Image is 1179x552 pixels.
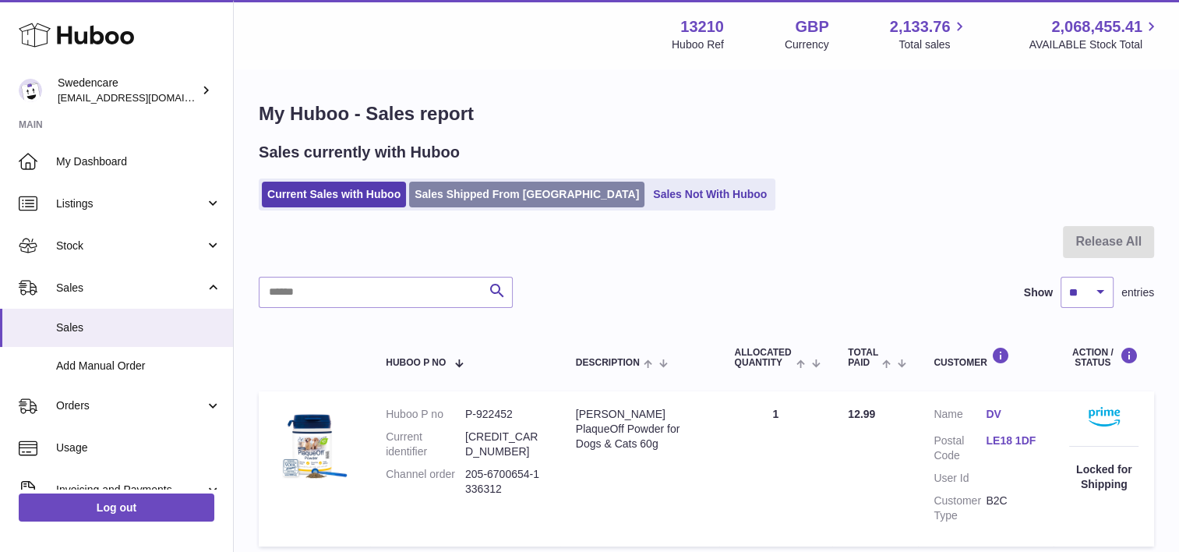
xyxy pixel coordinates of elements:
[259,142,460,163] h2: Sales currently with Huboo
[1089,407,1120,426] img: primelogo.png
[409,182,644,207] a: Sales Shipped From [GEOGRAPHIC_DATA]
[386,467,465,497] dt: Channel order
[56,196,205,211] span: Listings
[56,281,205,295] span: Sales
[986,494,1038,523] dd: B2C
[1029,16,1160,52] a: 2,068,455.41 AVAILABLE Stock Total
[672,37,724,52] div: Huboo Ref
[56,483,205,497] span: Invoicing and Payments
[576,358,640,368] span: Description
[19,494,214,522] a: Log out
[58,76,198,105] div: Swedencare
[934,433,986,463] dt: Postal Code
[1069,347,1138,368] div: Action / Status
[890,16,969,52] a: 2,133.76 Total sales
[386,430,465,459] dt: Current identifier
[785,37,829,52] div: Currency
[1069,462,1138,492] div: Locked for Shipping
[465,407,545,422] dd: P-922452
[648,182,772,207] a: Sales Not With Huboo
[795,16,828,37] strong: GBP
[274,407,352,485] img: $_57.JPG
[58,91,229,104] span: [EMAIL_ADDRESS][DOMAIN_NAME]
[56,320,221,335] span: Sales
[986,407,1038,422] a: DV
[1024,285,1053,300] label: Show
[1051,16,1142,37] span: 2,068,455.41
[386,407,465,422] dt: Huboo P no
[56,359,221,373] span: Add Manual Order
[898,37,968,52] span: Total sales
[56,239,205,253] span: Stock
[56,154,221,169] span: My Dashboard
[986,433,1038,448] a: LE18 1DF
[262,182,406,207] a: Current Sales with Huboo
[56,441,221,455] span: Usage
[719,391,833,546] td: 1
[848,348,878,368] span: Total paid
[934,494,986,523] dt: Customer Type
[934,471,986,486] dt: User Id
[259,101,1154,126] h1: My Huboo - Sales report
[934,407,986,426] dt: Name
[576,407,704,451] div: [PERSON_NAME] PlaqueOff Powder for Dogs & Cats 60g
[56,398,205,413] span: Orders
[386,358,446,368] span: Huboo P no
[848,408,875,420] span: 12.99
[890,16,951,37] span: 2,133.76
[465,467,545,497] dd: 205-6700654-1336312
[1121,285,1154,300] span: entries
[735,348,792,368] span: ALLOCATED Quantity
[1029,37,1160,52] span: AVAILABLE Stock Total
[934,347,1038,368] div: Customer
[19,79,42,102] img: gemma.horsfield@swedencare.co.uk
[465,430,545,459] dd: [CREDIT_CARD_NUMBER]
[680,16,724,37] strong: 13210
